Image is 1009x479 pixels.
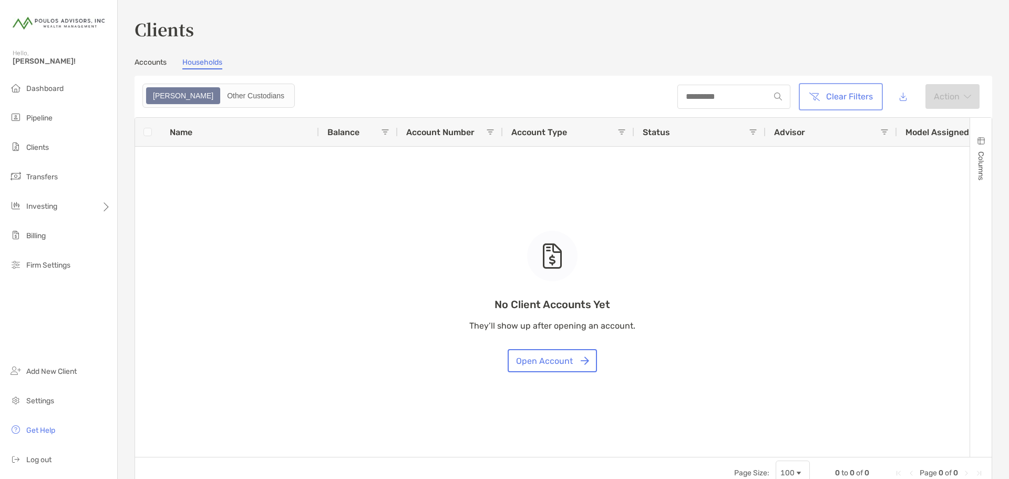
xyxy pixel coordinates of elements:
[221,88,290,103] div: Other Custodians
[962,469,971,477] div: Next Page
[964,94,971,99] img: arrow
[9,364,22,377] img: add_new_client icon
[975,469,983,477] div: Last Page
[9,140,22,153] img: clients icon
[26,261,70,270] span: Firm Settings
[13,57,111,66] span: [PERSON_NAME]!
[864,468,869,477] span: 0
[9,111,22,124] img: pipeline icon
[26,114,53,123] span: Pipeline
[9,170,22,182] img: transfers icon
[9,258,22,271] img: firm-settings icon
[841,468,848,477] span: to
[734,468,769,477] div: Page Size:
[182,58,222,69] a: Households
[135,17,992,41] h3: Clients
[26,455,52,464] span: Log out
[135,58,167,69] a: Accounts
[920,468,937,477] span: Page
[801,85,881,108] button: Clear Filters
[26,231,46,240] span: Billing
[9,81,22,94] img: dashboard icon
[945,468,952,477] span: of
[9,453,22,465] img: logout icon
[469,319,635,332] p: They’ll show up after opening an account.
[774,93,782,100] img: input icon
[13,4,105,42] img: Zoe Logo
[26,143,49,152] span: Clients
[939,468,943,477] span: 0
[907,469,915,477] div: Previous Page
[835,468,840,477] span: 0
[581,356,589,365] img: button icon
[26,172,58,181] span: Transfers
[26,367,77,376] span: Add New Client
[780,468,795,477] div: 100
[542,243,563,269] img: empty state icon
[925,84,980,109] button: Actionarrow
[9,394,22,406] img: settings icon
[26,84,64,93] span: Dashboard
[9,199,22,212] img: investing icon
[147,88,219,103] div: Zoe
[469,298,635,311] p: No Client Accounts Yet
[9,229,22,241] img: billing icon
[26,426,55,435] span: Get Help
[26,396,54,405] span: Settings
[9,423,22,436] img: get-help icon
[976,151,985,180] span: Columns
[953,468,958,477] span: 0
[26,202,57,211] span: Investing
[142,84,295,108] div: segmented control
[850,468,854,477] span: 0
[856,468,863,477] span: of
[508,349,597,372] button: Open Account
[894,469,903,477] div: First Page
